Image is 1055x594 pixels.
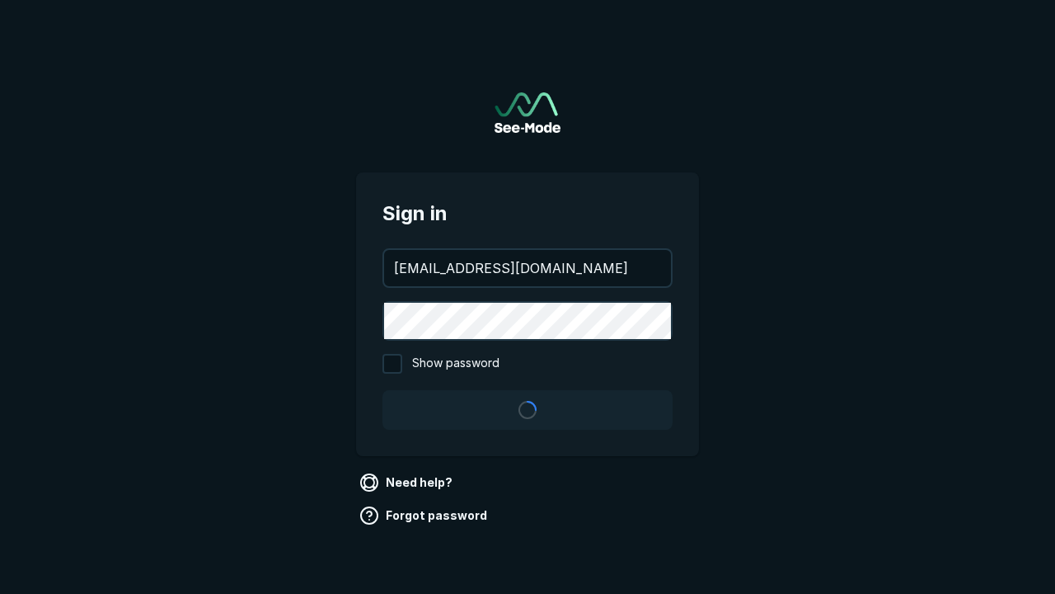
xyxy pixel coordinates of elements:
a: Forgot password [356,502,494,529]
span: Sign in [382,199,673,229]
input: your@email.com [384,250,671,286]
a: Need help? [356,469,459,496]
img: See-Mode Logo [495,92,560,133]
a: Go to sign in [495,92,560,133]
span: Show password [412,354,499,374]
